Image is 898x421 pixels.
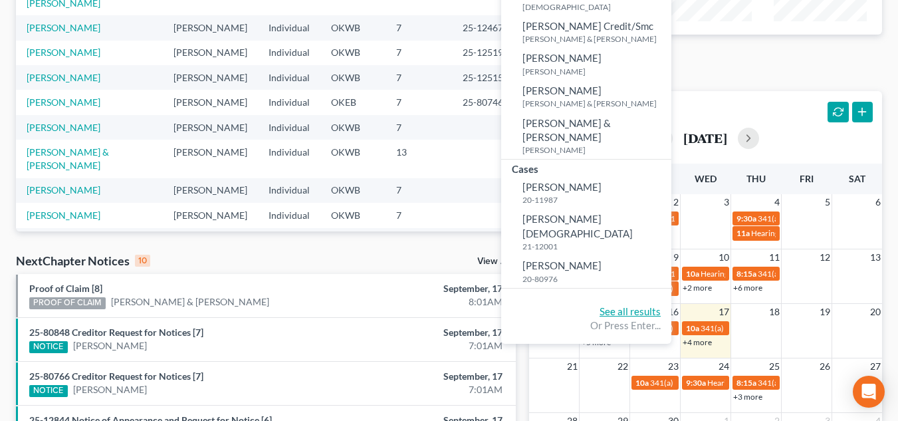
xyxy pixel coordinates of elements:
span: 4 [773,194,781,210]
td: OKWB [320,65,386,90]
span: 17 [717,304,730,320]
a: 25-80848 Creditor Request for Notices [7] [29,327,203,338]
td: 25-12467 [452,15,516,40]
small: [PERSON_NAME] [522,66,668,77]
td: OKWB [320,228,386,253]
span: 8:15a [736,269,756,279]
div: September, 17 [354,370,503,383]
span: 9:30a [686,378,706,388]
small: 21-12001 [522,241,668,252]
a: [PERSON_NAME][DEMOGRAPHIC_DATA]21-12001 [501,209,671,255]
td: OKWB [320,115,386,140]
td: 7 [386,90,452,114]
td: [PERSON_NAME] [163,140,258,178]
a: [PERSON_NAME] & [PERSON_NAME] [111,295,269,309]
td: OKEB [320,90,386,114]
span: [PERSON_NAME] [522,181,602,193]
span: 3 [723,194,730,210]
a: [PERSON_NAME] [27,47,100,58]
td: 7 [386,65,452,90]
td: Individual [258,228,320,253]
a: 25-80766 Creditor Request for Notices [7] [29,370,203,382]
span: 26 [818,358,832,374]
a: +6 more [733,283,762,293]
td: 7 [386,15,452,40]
small: [PERSON_NAME] & [PERSON_NAME] [522,33,668,45]
span: 10 [717,249,730,265]
div: 8:01AM [354,295,503,309]
td: 13 [386,140,452,178]
span: [PERSON_NAME] Credit/Smc [522,20,653,32]
span: Sat [849,173,865,184]
a: [PERSON_NAME][PERSON_NAME] [501,48,671,80]
div: September, 17 [354,326,503,339]
td: Individual [258,203,320,227]
a: [PERSON_NAME] [27,184,100,196]
td: OKWB [320,41,386,65]
span: 341(a) meeting for [PERSON_NAME] [650,378,778,388]
span: Thu [746,173,766,184]
td: 7 [386,203,452,227]
span: [PERSON_NAME][DEMOGRAPHIC_DATA] [522,213,633,239]
span: 10a [635,378,649,388]
span: 6 [874,194,882,210]
td: [PERSON_NAME] [163,228,258,253]
div: 7:01AM [354,339,503,352]
span: 341(a) meeting for [PERSON_NAME] [701,323,829,333]
a: [PERSON_NAME] & [PERSON_NAME][PERSON_NAME] [501,113,671,160]
span: 16 [667,304,680,320]
a: [PERSON_NAME] [73,383,147,396]
span: 12 [818,249,832,265]
span: [PERSON_NAME] & [PERSON_NAME] [522,117,611,143]
td: Individual [258,140,320,178]
span: 25 [768,358,781,374]
a: [PERSON_NAME] [73,339,147,352]
span: 8:15a [736,378,756,388]
span: 9 [672,249,680,265]
div: Cases [501,160,671,176]
a: [PERSON_NAME] Credit/Smc[PERSON_NAME] & [PERSON_NAME] [501,16,671,49]
span: 11a [736,228,750,238]
span: 13 [869,249,882,265]
span: 341(a) meeting for [PERSON_NAME] [758,378,886,388]
td: Individual [258,41,320,65]
span: 2 [672,194,680,210]
span: [PERSON_NAME] [522,259,602,271]
a: See all results [600,305,661,317]
a: View All [477,257,510,266]
td: [PERSON_NAME] [163,41,258,65]
a: [PERSON_NAME]20-80976 [501,255,671,288]
div: 7:01AM [354,383,503,396]
div: Open Intercom Messenger [853,376,885,408]
td: Individual [258,178,320,203]
span: 10a [686,323,699,333]
span: 9:30a [736,213,756,223]
small: 20-80976 [522,273,668,285]
div: NOTICE [29,385,68,397]
span: Fri [800,173,814,184]
a: +2 more [683,283,712,293]
td: OKWB [320,178,386,203]
td: [PERSON_NAME] [163,90,258,114]
span: 21 [566,358,579,374]
span: 5 [824,194,832,210]
span: 10a [686,269,699,279]
td: OKWB [320,140,386,178]
a: [PERSON_NAME] [27,96,100,108]
div: PROOF OF CLAIM [29,297,106,309]
span: 24 [717,358,730,374]
small: [PERSON_NAME] [522,144,668,156]
td: 25-12519 [452,41,516,65]
td: [PERSON_NAME] [163,115,258,140]
span: 11 [768,249,781,265]
span: 23 [667,358,680,374]
div: September, 17 [354,282,503,295]
a: [PERSON_NAME] [27,122,100,133]
a: +3 more [733,392,762,402]
a: [PERSON_NAME] [27,210,100,221]
span: 20 [869,304,882,320]
td: 7 [386,115,452,140]
span: 22 [616,358,629,374]
span: 27 [869,358,882,374]
small: 20-11987 [522,194,668,206]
